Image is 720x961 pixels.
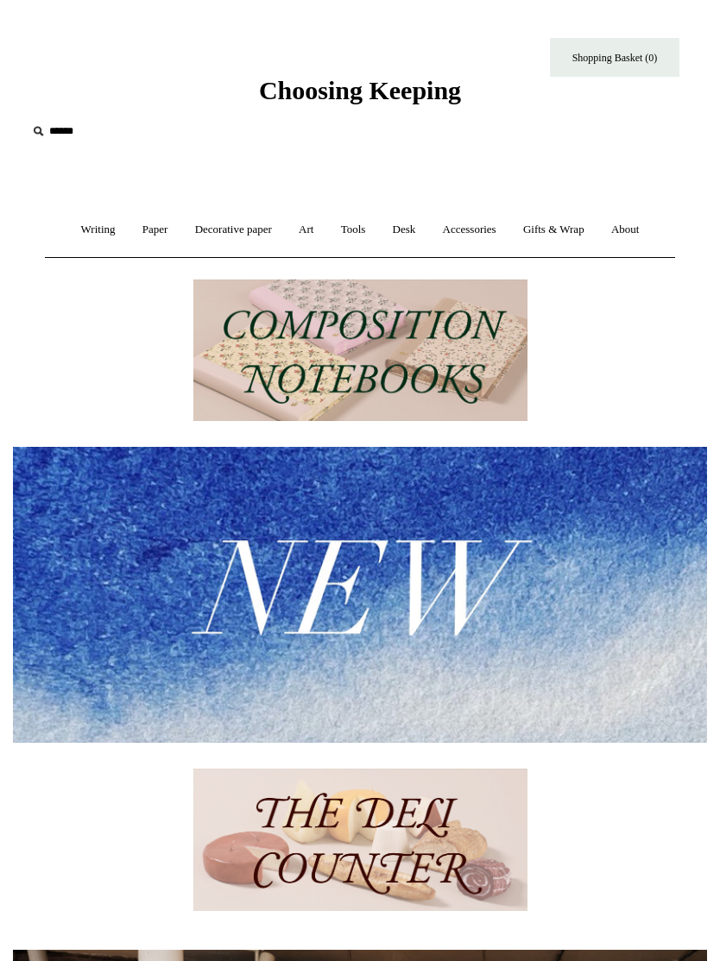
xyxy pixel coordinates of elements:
a: Tools [329,207,378,253]
img: 202302 Composition ledgers.jpg__PID:69722ee6-fa44-49dd-a067-31375e5d54ec [193,280,527,422]
img: New.jpg__PID:f73bdf93-380a-4a35-bcfe-7823039498e1 [13,447,707,742]
a: Shopping Basket (0) [550,38,679,77]
a: Choosing Keeping [259,90,461,102]
img: The Deli Counter [193,769,527,911]
a: Paper [130,207,180,253]
a: Desk [381,207,428,253]
span: Choosing Keeping [259,76,461,104]
a: Art [287,207,325,253]
a: About [599,207,652,253]
a: Accessories [431,207,508,253]
a: Decorative paper [183,207,284,253]
a: Writing [69,207,128,253]
a: Gifts & Wrap [511,207,597,253]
